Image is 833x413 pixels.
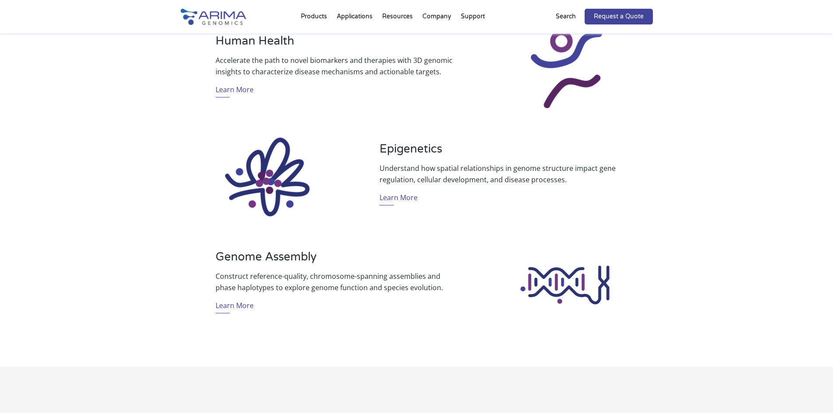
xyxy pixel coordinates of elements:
img: Epigenetics_Icon_Arima Genomics [215,128,319,226]
iframe: Chat Widget [789,371,833,413]
h3: Genome Assembly [216,250,453,271]
p: Understand how spatial relationships in genome structure impact gene regulation, cellular develop... [380,163,617,185]
img: Arima-Genomics-logo [181,9,246,25]
a: Learn More [380,192,418,205]
a: Learn More [216,84,254,97]
img: Genome Assembly_Icon_Arima Genomics [514,258,618,312]
p: Search [556,11,576,22]
h3: Human Health [216,34,453,55]
p: Accelerate the path to novel biomarkers and therapies with 3D genomic insights to characterize di... [216,55,453,77]
p: Construct reference-quality, chromosome-spanning assemblies and phase haplotypes to explore genom... [216,271,453,293]
a: Learn More [216,300,254,313]
h3: Epigenetics [380,142,617,163]
img: Human Health_Icon_Arima Genomics [514,22,618,116]
a: Request a Quote [585,9,653,24]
